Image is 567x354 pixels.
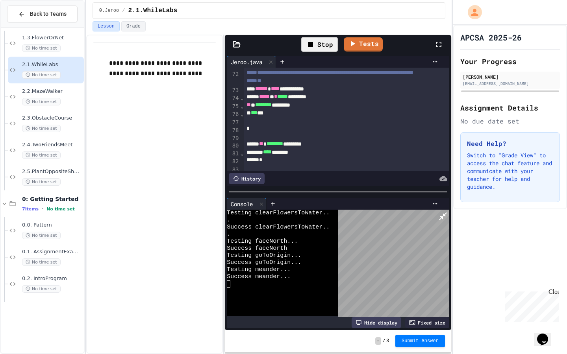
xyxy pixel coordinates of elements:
span: Testing goToOrigin... [227,252,301,259]
h3: Need Help? [467,139,553,148]
span: 0.1. AssignmentExample [22,249,82,255]
span: Back to Teams [30,10,67,18]
span: No time set [46,206,75,212]
div: Fixed size [405,317,449,328]
span: No time set [22,232,61,239]
div: 80 [227,142,240,150]
div: My Account [460,3,484,21]
span: 0.2. IntroProgram [22,275,82,282]
span: 2.4.TwoFriendsMeet [22,142,82,148]
span: 0.0. Pattern [22,222,82,229]
span: Testing clearFlowersToWater.. [227,210,330,217]
span: Success faceNorth [227,245,287,252]
a: Tests [344,37,383,52]
span: 7 items [22,206,39,212]
span: 2.5.PlantOppositeShores [22,168,82,175]
div: 73 [227,87,240,94]
div: Jeroo.java [227,58,266,66]
span: / [122,7,125,14]
button: Grade [121,21,146,31]
div: 74 [227,94,240,102]
span: 2.3.ObstacleCourse [22,115,82,122]
div: 72 [227,70,240,87]
span: 2.2.MazeWalker [22,88,82,95]
span: 0: Getting Started [22,195,82,203]
span: • [42,206,43,212]
div: 81 [227,150,240,158]
span: 1.3.FlowerOrNet [22,35,82,41]
span: Fold line [240,150,244,157]
span: Fold line [240,111,244,117]
iframe: chat widget [502,288,559,322]
div: Stop [301,37,338,52]
span: No time set [22,125,61,132]
span: No time set [22,71,61,79]
span: Testing meander... [227,266,291,273]
span: - [375,337,381,345]
span: No time set [22,178,61,186]
span: . [227,217,230,224]
div: Hide display [352,317,401,328]
span: No time set [22,151,61,159]
button: Submit Answer [395,335,445,347]
div: 76 [227,111,240,118]
button: Back to Teams [7,6,78,22]
span: 2.1.WhileLabs [22,61,82,68]
span: Testing faceNorth... [227,238,298,245]
div: 75 [227,103,240,111]
div: History [229,173,265,184]
button: Lesson [93,21,120,31]
span: 3 [386,338,389,344]
span: No time set [22,98,61,105]
div: 79 [227,135,240,142]
span: Success clearFlowersToWater.. [227,224,330,231]
span: Fold line [240,95,244,101]
span: Success meander... [227,273,291,280]
span: No time set [22,258,61,266]
span: / [383,338,385,344]
span: No time set [22,44,61,52]
div: Console [227,198,267,210]
span: . [227,231,230,238]
span: 2.1.WhileLabs [128,6,177,15]
div: No due date set [460,116,560,126]
div: Chat with us now!Close [3,3,54,50]
div: 83 [227,166,240,174]
div: [EMAIL_ADDRESS][DOMAIN_NAME] [463,81,558,87]
div: Jeroo.java [227,56,276,68]
span: Fold line [240,103,244,109]
p: Switch to "Grade View" to access the chat feature and communicate with your teacher for help and ... [467,151,553,191]
h2: Assignment Details [460,102,560,113]
h1: APCSA 2025-26 [460,32,522,43]
span: No time set [22,285,61,293]
span: 0.Jeroo [99,7,119,14]
span: Success goToOrigin... [227,259,301,266]
div: 82 [227,158,240,166]
span: Submit Answer [402,338,439,344]
div: Console [227,200,257,208]
div: 78 [227,127,240,135]
div: 77 [227,119,240,127]
div: [PERSON_NAME] [463,73,558,80]
iframe: chat widget [534,323,559,346]
h2: Your Progress [460,56,560,67]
